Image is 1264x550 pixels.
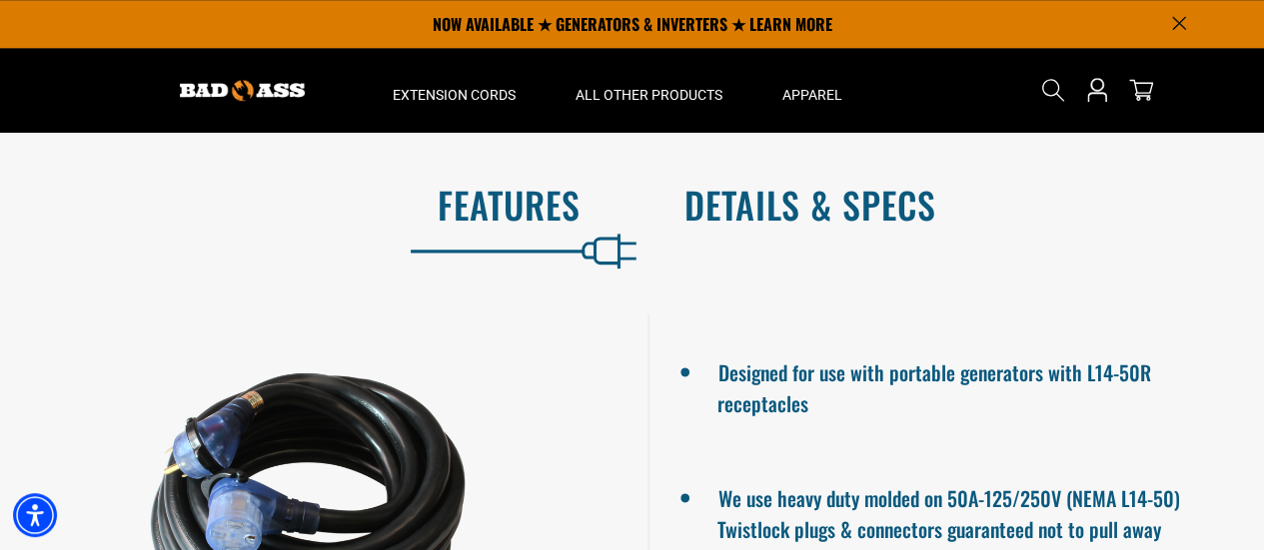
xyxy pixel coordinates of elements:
[782,86,842,104] span: Apparel
[393,86,516,104] span: Extension Cords
[13,493,57,537] div: Accessibility Menu
[1037,74,1069,106] summary: Search
[1081,48,1113,132] a: Open this option
[180,80,305,101] img: Bad Ass Extension Cords
[1125,78,1157,102] a: cart
[42,184,581,226] h2: Features
[717,352,1195,418] li: Designed for use with portable generators with L14-50R receptacles
[363,48,546,132] summary: Extension Cords
[576,86,722,104] span: All Other Products
[546,48,752,132] summary: All Other Products
[684,184,1223,226] h2: Details & Specs
[752,48,872,132] summary: Apparel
